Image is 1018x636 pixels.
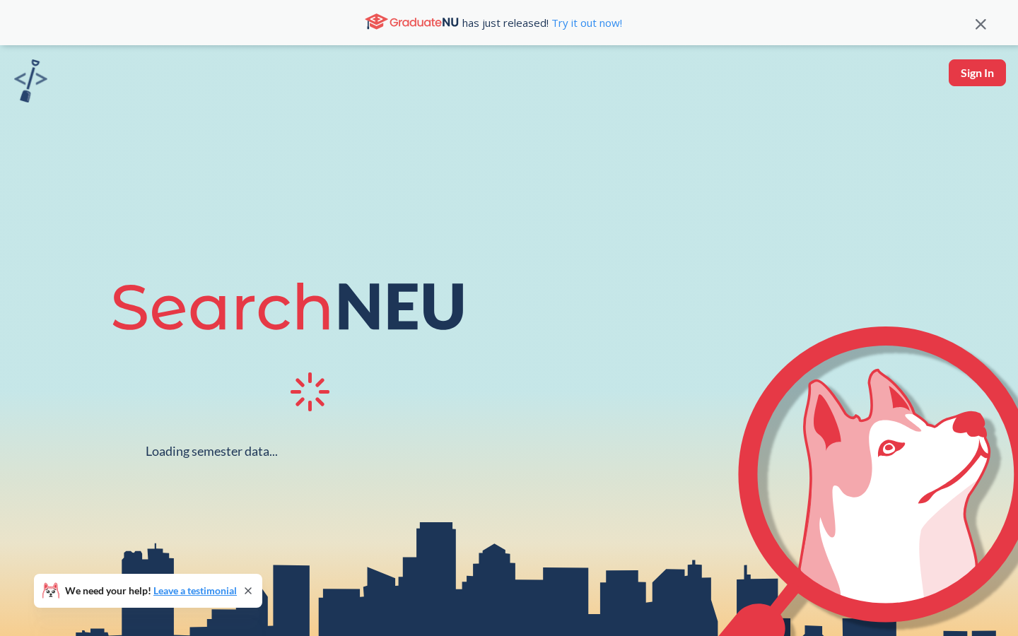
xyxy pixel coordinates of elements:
a: Leave a testimonial [153,584,237,596]
a: Try it out now! [549,16,622,30]
img: sandbox logo [14,59,47,102]
div: Loading semester data... [146,443,278,459]
span: We need your help! [65,586,237,596]
button: Sign In [949,59,1006,86]
a: sandbox logo [14,59,47,107]
span: has just released! [462,15,622,30]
